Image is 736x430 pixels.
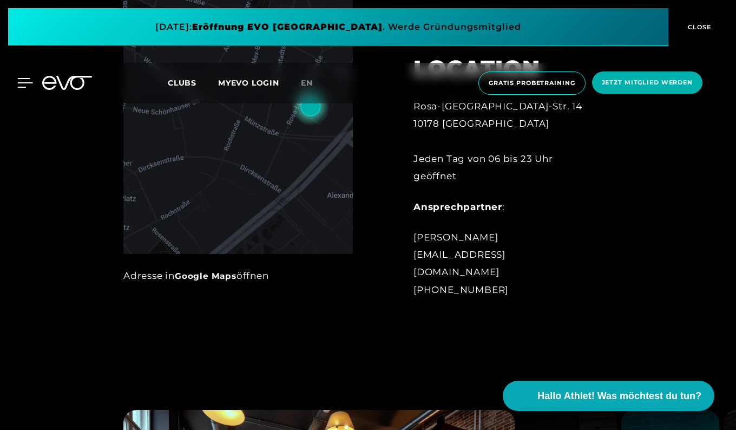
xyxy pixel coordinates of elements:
a: Google Maps [175,271,236,281]
span: Hallo Athlet! Was möchtest du tun? [537,389,701,403]
a: Gratis Probetraining [475,71,589,95]
span: Jetzt Mitglied werden [602,78,693,87]
a: en [301,77,326,89]
a: MYEVO LOGIN [218,78,279,88]
a: Jetzt Mitglied werden [589,71,706,95]
a: Clubs [168,77,218,88]
div: : [413,198,591,216]
span: Gratis Probetraining [489,79,575,88]
strong: Ansprechpartner [413,201,502,212]
div: Adresse in öffnen [123,267,353,284]
span: Clubs [168,78,196,88]
div: [PERSON_NAME] [EMAIL_ADDRESS][DOMAIN_NAME] [PHONE_NUMBER] [413,229,591,298]
span: CLOSE [685,22,712,32]
button: CLOSE [668,8,728,46]
div: Rosa-[GEOGRAPHIC_DATA]-Str. 14 10178 [GEOGRAPHIC_DATA] Jeden Tag von 06 bis 23 Uhr geöffnet [413,97,591,185]
span: en [301,78,313,88]
button: Hallo Athlet! Was möchtest du tun? [503,381,714,411]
